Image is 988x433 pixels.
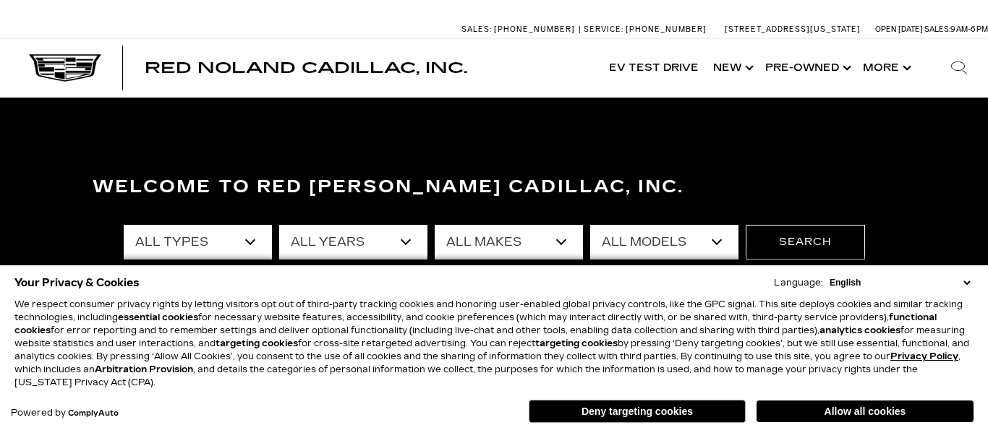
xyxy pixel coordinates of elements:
button: Deny targeting cookies [529,400,746,423]
span: Sales: [924,25,950,34]
strong: Arbitration Provision [95,364,193,374]
a: Red Noland Cadillac, Inc. [145,61,467,75]
button: Allow all cookies [757,400,974,422]
strong: targeting cookies [535,338,618,348]
select: Filter by model [590,225,738,260]
div: Language: [774,278,823,287]
span: Red Noland Cadillac, Inc. [145,59,467,77]
button: Search [746,225,865,260]
span: Your Privacy & Cookies [14,273,140,293]
strong: analytics cookies [819,325,900,335]
h3: Welcome to Red [PERSON_NAME] Cadillac, Inc. [93,173,895,202]
select: Language Select [826,276,974,289]
strong: targeting cookies [216,338,298,348]
span: Service: [584,25,623,34]
a: Pre-Owned [758,39,856,97]
div: Powered by [11,408,119,418]
span: 9 AM-6 PM [950,25,988,34]
p: We respect consumer privacy rights by letting visitors opt out of third-party tracking cookies an... [14,298,974,389]
strong: essential cookies [118,312,198,322]
a: Sales: [PHONE_NUMBER] [461,25,579,33]
a: Privacy Policy [890,351,958,361]
img: Cadillac Dark Logo with Cadillac White Text [29,54,101,82]
select: Filter by type [124,225,272,260]
a: [STREET_ADDRESS][US_STATE] [725,25,861,34]
select: Filter by make [435,225,583,260]
a: Service: [PHONE_NUMBER] [579,25,710,33]
a: ComplyAuto [68,409,119,418]
a: EV Test Drive [602,39,706,97]
a: New [706,39,758,97]
select: Filter by year [279,225,427,260]
span: Sales: [461,25,492,34]
button: More [856,39,916,97]
span: [PHONE_NUMBER] [626,25,707,34]
span: [PHONE_NUMBER] [494,25,575,34]
span: Open [DATE] [875,25,923,34]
